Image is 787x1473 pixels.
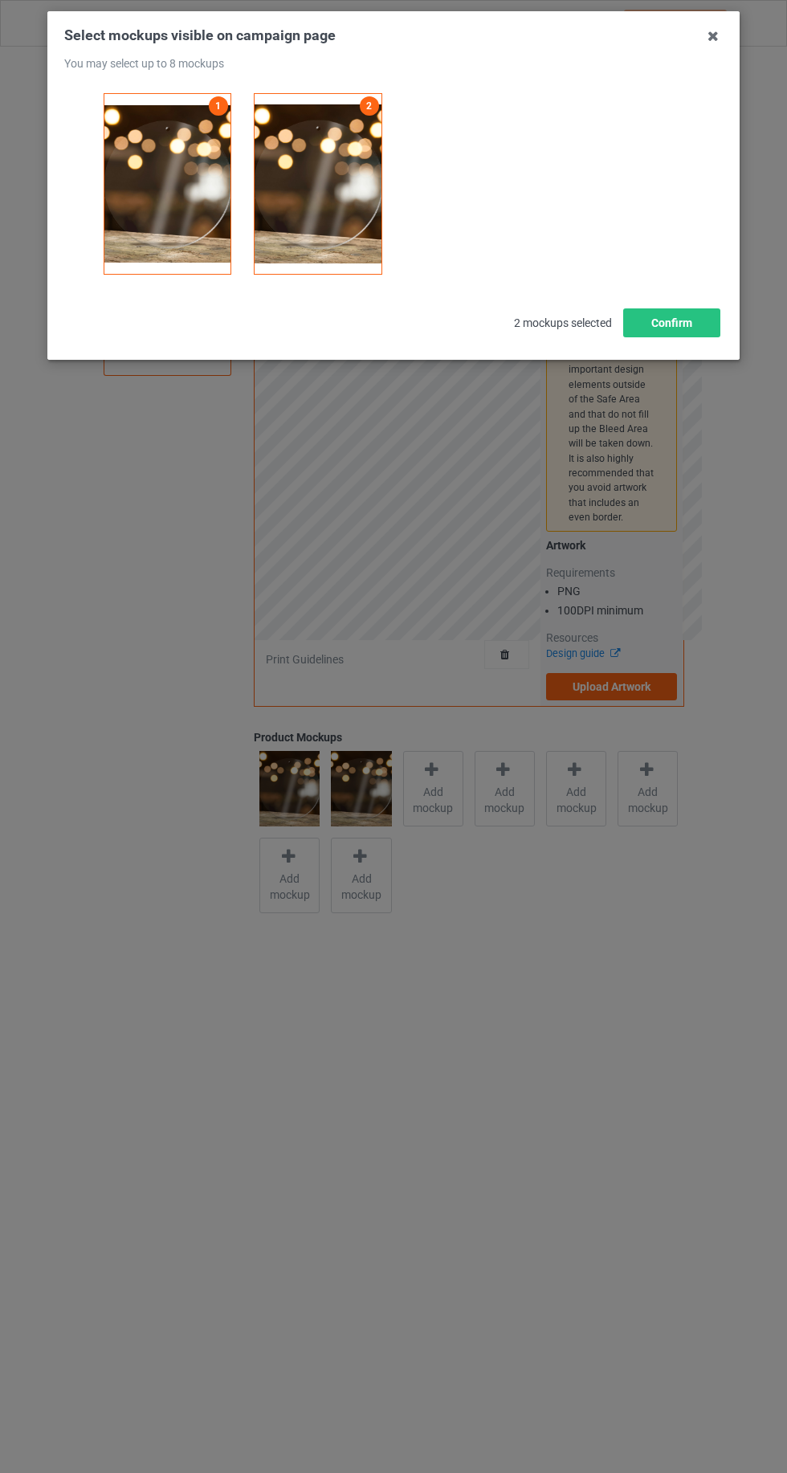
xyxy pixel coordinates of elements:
[64,27,336,43] span: Select mockups visible on campaign page
[359,96,378,116] a: 2
[503,305,623,341] span: 2 mockups selected
[64,57,224,70] span: You may select up to 8 mockups
[209,96,228,116] a: 1
[623,308,720,337] button: Confirm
